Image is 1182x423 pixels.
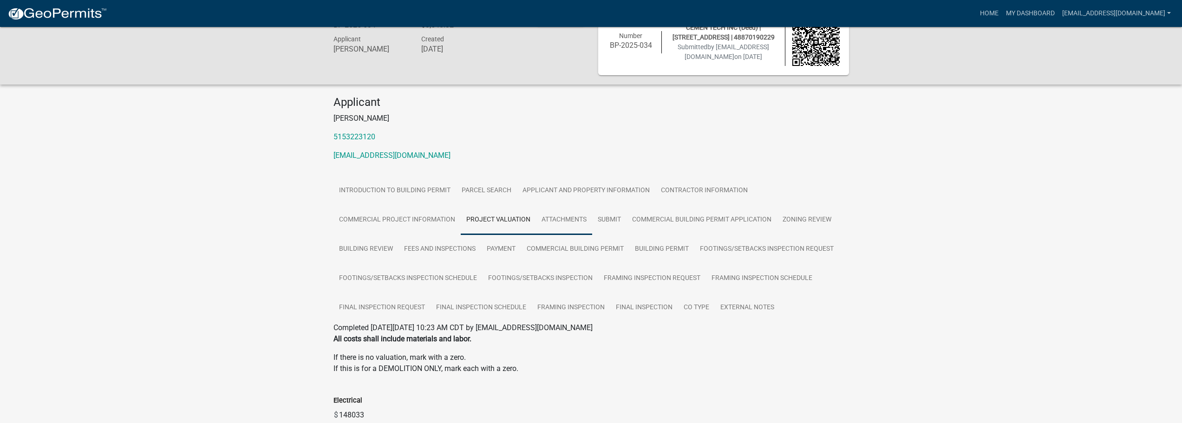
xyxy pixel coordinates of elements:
[333,176,456,206] a: Introduction to Building Permit
[685,43,769,60] span: by [EMAIL_ADDRESS][DOMAIN_NAME]
[610,293,678,323] a: Final Inspection
[333,113,849,124] p: [PERSON_NAME]
[1002,5,1058,22] a: My Dashboard
[333,132,375,141] a: 5153223120
[333,323,593,332] span: Completed [DATE][DATE] 10:23 AM CDT by [EMAIL_ADDRESS][DOMAIN_NAME]
[655,176,753,206] a: Contractor Information
[333,45,408,53] h6: [PERSON_NAME]
[333,35,361,43] span: Applicant
[481,234,521,264] a: Payment
[627,205,777,235] a: Commercial Building Permit Application
[777,205,837,235] a: Zoning Review
[976,5,1002,22] a: Home
[536,205,592,235] a: Attachments
[333,96,849,109] h4: Applicant
[483,264,598,293] a: Footings/Setbacks Inspection
[333,151,451,160] a: [EMAIL_ADDRESS][DOMAIN_NAME]
[1058,5,1175,22] a: [EMAIL_ADDRESS][DOMAIN_NAME]
[607,41,655,50] h6: BP-2025-034
[715,293,780,323] a: External Notes
[532,293,610,323] a: Framing Inspection
[521,234,629,264] a: Commercial Building Permit
[517,176,655,206] a: Applicant and Property Information
[461,205,536,235] a: Project Valuation
[456,176,517,206] a: Parcel search
[792,19,840,66] img: QR code
[694,234,839,264] a: Footings/Setbacks Inspection Request
[421,35,444,43] span: Created
[706,264,818,293] a: Framing Inspection Schedule
[333,293,431,323] a: Final Inspection Request
[421,45,496,53] h6: [DATE]
[333,397,362,404] label: Electrical
[333,264,483,293] a: Footings/Setbacks Inspection Schedule
[598,264,706,293] a: Framing Inspection Request
[333,352,849,374] p: If there is no valuation, mark with a zero. If this is for a DEMOLITION ONLY, mark each with a zero.
[629,234,694,264] a: Building Permit
[333,205,461,235] a: Commercial Project Information
[619,32,642,39] span: Number
[678,43,769,60] span: Submitted on [DATE]
[333,234,398,264] a: Building Review
[398,234,481,264] a: Fees and Inspections
[592,205,627,235] a: Submit
[678,293,715,323] a: CO Type
[431,293,532,323] a: Final Inspection Schedule
[333,334,471,343] strong: All costs shall include materials and labor.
